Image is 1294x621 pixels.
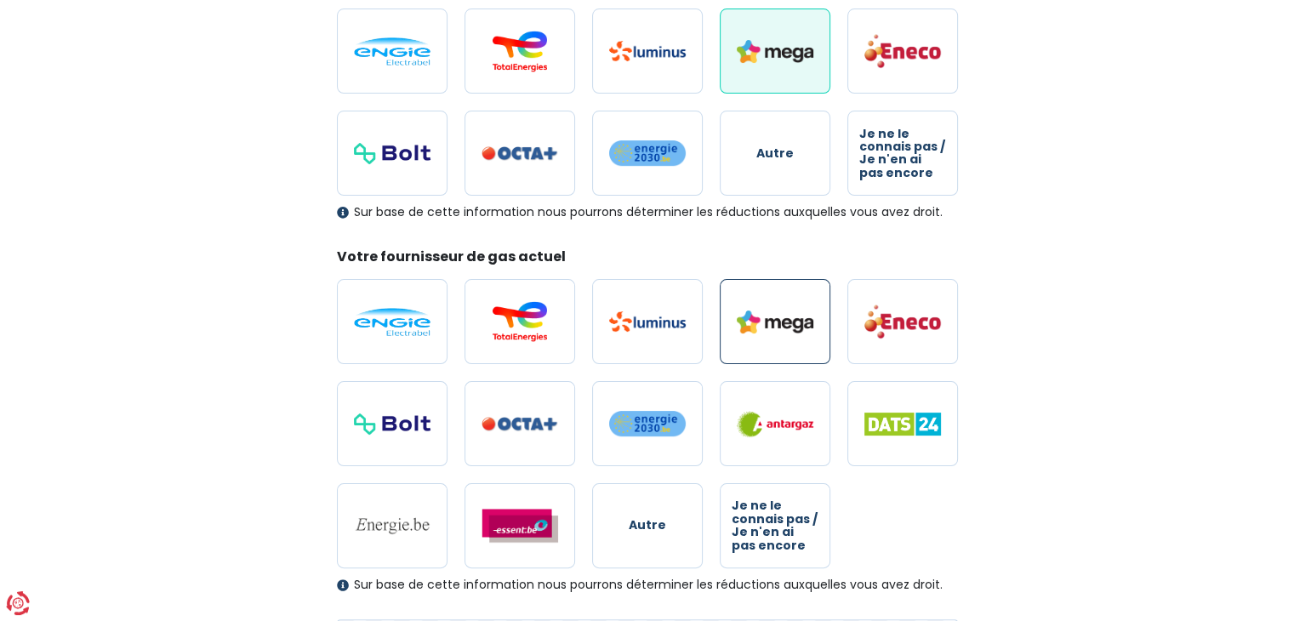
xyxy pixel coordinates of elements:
[482,146,558,161] img: Octa+
[609,410,686,437] img: Energie2030
[609,41,686,61] img: Luminus
[864,413,941,436] img: Dats 24
[482,301,558,342] img: Total Energies / Lampiris
[337,247,958,273] legend: Votre fournisseur de gas actuel
[737,411,813,437] img: Antargaz
[737,40,813,63] img: Mega
[609,311,686,332] img: Luminus
[629,519,666,532] span: Autre
[354,413,430,435] img: Bolt
[609,140,686,167] img: Energie2030
[737,310,813,333] img: Mega
[354,143,430,164] img: Bolt
[482,417,558,431] img: Octa+
[337,578,958,592] div: Sur base de cette information nous pourrons déterminer les réductions auxquelles vous avez droit.
[864,33,941,69] img: Eneco
[756,147,794,160] span: Autre
[354,516,430,535] img: Energie.be
[482,509,558,543] img: Essent
[864,304,941,339] img: Eneco
[354,308,430,336] img: Engie / Electrabel
[859,128,946,180] span: Je ne le connais pas / Je n'en ai pas encore
[354,37,430,66] img: Engie / Electrabel
[732,499,818,552] span: Je ne le connais pas / Je n'en ai pas encore
[337,205,958,219] div: Sur base de cette information nous pourrons déterminer les réductions auxquelles vous avez droit.
[482,31,558,71] img: Total Energies / Lampiris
